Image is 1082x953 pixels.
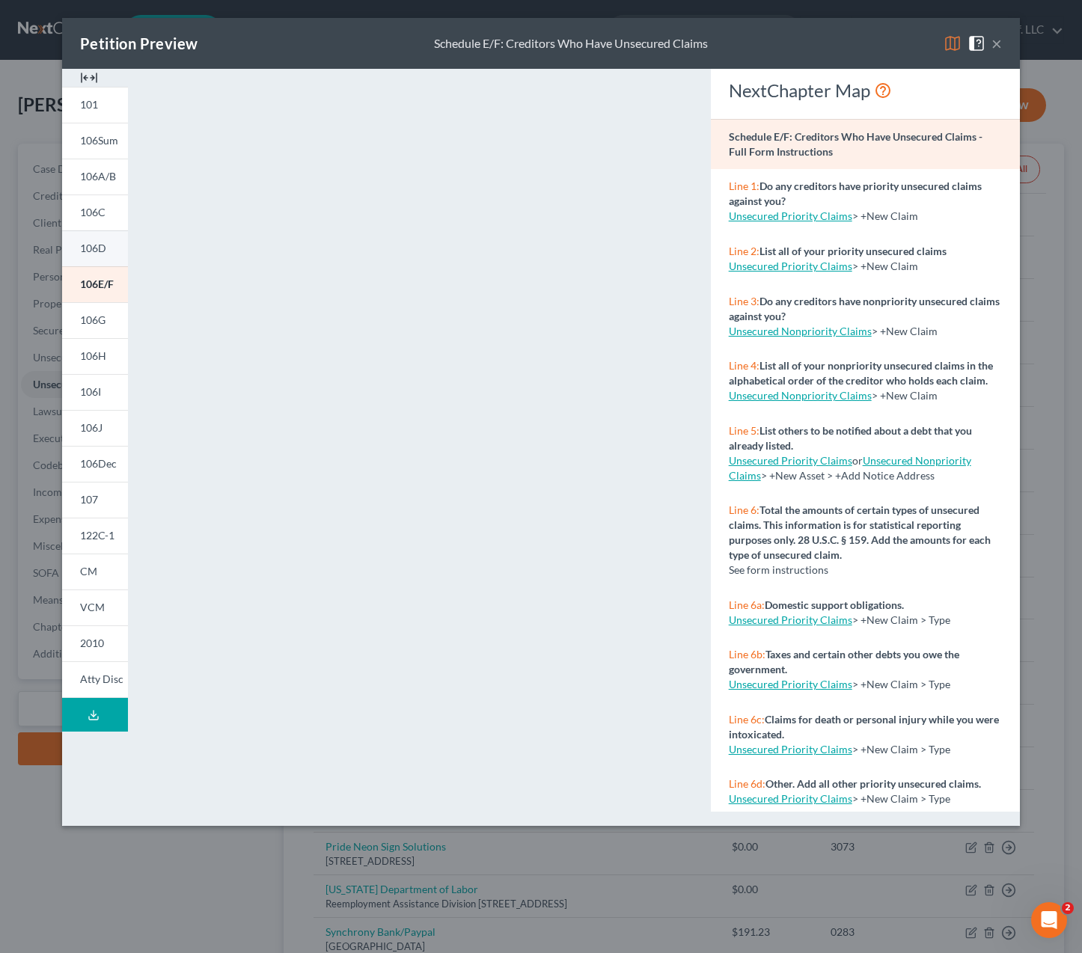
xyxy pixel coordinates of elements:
[62,518,128,554] a: 122C-1
[62,194,128,230] a: 106C
[80,33,198,54] div: Petition Preview
[729,325,872,337] a: Unsecured Nonpriority Claims
[729,648,959,675] strong: Taxes and certain other debts you owe the government.
[155,81,683,810] iframe: <object ng-attr-data='[URL][DOMAIN_NAME]' type='application/pdf' width='100%' height='975px'></ob...
[80,385,101,398] span: 106I
[729,792,852,805] a: Unsecured Priority Claims
[765,598,904,611] strong: Domestic support obligations.
[729,424,972,452] strong: List others to be notified about a debt that you already listed.
[62,410,128,446] a: 106J
[80,313,106,326] span: 106G
[80,134,118,147] span: 106Sum
[1062,902,1074,914] span: 2
[80,349,106,362] span: 106H
[729,613,852,626] a: Unsecured Priority Claims
[80,672,123,685] span: Atty Disc
[80,637,104,649] span: 2010
[80,69,98,87] img: expand-e0f6d898513216a626fdd78e52531dac95497ffd26381d4c15ee2fc46db09dca.svg
[852,260,918,272] span: > +New Claim
[729,260,852,272] a: Unsecured Priority Claims
[80,601,105,613] span: VCM
[729,209,852,222] a: Unsecured Priority Claims
[80,206,106,218] span: 106C
[729,743,852,756] a: Unsecured Priority Claims
[852,613,950,626] span: > +New Claim > Type
[729,598,765,611] span: Line 6a:
[852,743,950,756] span: > +New Claim > Type
[80,98,98,111] span: 101
[729,503,759,516] span: Line 6:
[62,482,128,518] a: 107
[991,34,1002,52] button: ×
[62,625,128,661] a: 2010
[968,34,985,52] img: help-close-5ba153eb36485ed6c1ea00a893f15db1cb9b99d6cae46e1a8edb6c62d00a1a76.svg
[729,777,765,790] span: Line 6d:
[944,34,962,52] img: map-eea8200ae884c6f1103ae1953ef3d486a96c86aabb227e865a55264e3737af1f.svg
[62,589,128,625] a: VCM
[729,180,759,192] span: Line 1:
[852,209,918,222] span: > +New Claim
[62,230,128,266] a: 106D
[729,454,863,467] span: or
[729,454,852,467] a: Unsecured Priority Claims
[80,421,103,434] span: 106J
[80,565,97,577] span: CM
[80,170,116,183] span: 106A/B
[80,457,117,470] span: 106Dec
[1031,902,1067,938] iframe: Intercom live chat
[729,359,993,387] strong: List all of your nonpriority unsecured claims in the alphabetical order of the creditor who holds...
[62,159,128,194] a: 106A/B
[62,554,128,589] a: CM
[729,389,872,402] a: Unsecured Nonpriority Claims
[62,374,128,410] a: 106I
[729,424,759,437] span: Line 5:
[729,79,1002,102] div: NextChapter Map
[62,338,128,374] a: 106H
[872,325,938,337] span: > +New Claim
[729,713,765,726] span: Line 6c:
[872,389,938,402] span: > +New Claim
[80,493,98,506] span: 107
[62,123,128,159] a: 106Sum
[729,295,1000,322] strong: Do any creditors have nonpriority unsecured claims against you?
[759,245,947,257] strong: List all of your priority unsecured claims
[62,661,128,698] a: Atty Disc
[80,242,106,254] span: 106D
[80,529,114,542] span: 122C-1
[729,130,982,158] strong: Schedule E/F: Creditors Who Have Unsecured Claims - Full Form Instructions
[62,87,128,123] a: 101
[729,503,991,561] strong: Total the amounts of certain types of unsecured claims. This information is for statistical repor...
[852,678,950,690] span: > +New Claim > Type
[434,35,708,52] div: Schedule E/F: Creditors Who Have Unsecured Claims
[62,302,128,338] a: 106G
[729,180,982,207] strong: Do any creditors have priority unsecured claims against you?
[729,678,852,690] a: Unsecured Priority Claims
[765,777,981,790] strong: Other. Add all other priority unsecured claims.
[729,295,759,307] span: Line 3:
[62,446,128,482] a: 106Dec
[729,454,971,482] span: > +New Asset > +Add Notice Address
[729,245,759,257] span: Line 2:
[729,563,828,576] span: See form instructions
[729,454,971,482] a: Unsecured Nonpriority Claims
[80,278,114,290] span: 106E/F
[729,648,765,661] span: Line 6b:
[852,792,950,805] span: > +New Claim > Type
[729,713,999,741] strong: Claims for death or personal injury while you were intoxicated.
[729,359,759,372] span: Line 4:
[62,266,128,302] a: 106E/F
